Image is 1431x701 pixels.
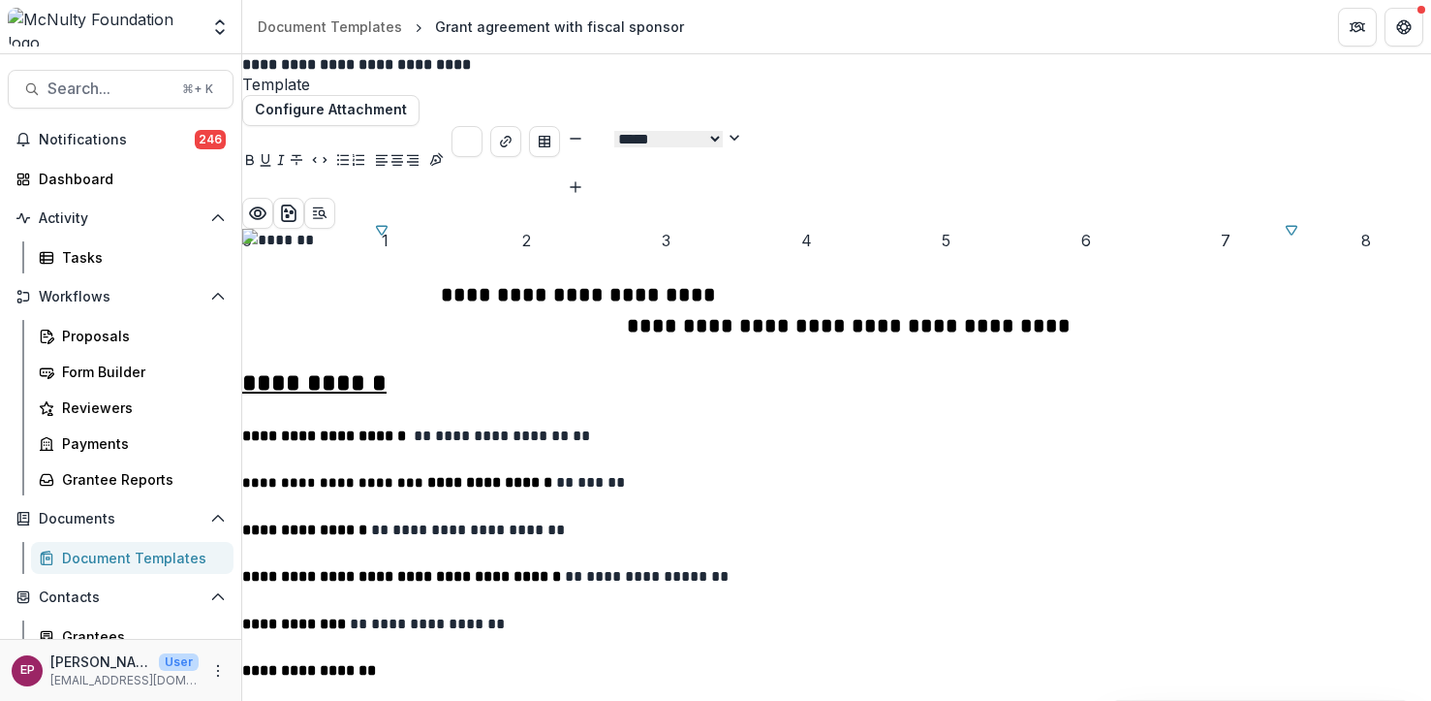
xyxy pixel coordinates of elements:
button: Partners [1338,8,1377,47]
span: Notifications [39,132,195,148]
button: Open Documents [8,503,233,534]
button: Align Center [389,150,405,174]
div: Grantee Reports [62,469,218,490]
button: Bullet List [335,150,351,174]
button: Create link [490,126,521,157]
button: Bold [242,150,258,174]
span: 246 [195,130,226,149]
button: Align Right [405,150,420,174]
button: download-word [273,198,304,229]
button: Open entity switcher [206,8,233,47]
span: Workflows [39,289,202,305]
span: Contacts [39,589,202,606]
div: Reviewers [62,398,218,418]
div: Grant agreement with fiscal sponsor [435,16,684,37]
img: McNulty Foundation logo [8,8,199,47]
div: Esther Park [20,664,35,677]
button: More [206,659,230,683]
nav: breadcrumb [250,13,692,41]
div: ⌘ + K [178,79,217,100]
button: Italicize [273,150,289,174]
button: Preview preview-doc.pdf [242,198,273,229]
button: Open Editor Sidebar [304,198,335,229]
span: Template [242,76,1431,94]
div: Dashboard [39,169,218,189]
button: Open Contacts [8,582,233,613]
button: Get Help [1384,8,1423,47]
a: Document Templates [31,542,233,574]
span: Search... [47,80,171,98]
div: Document Templates [62,548,218,568]
div: Proposals [62,326,218,346]
div: Insert Table [529,126,560,198]
button: Configure Attachment [242,95,420,126]
a: Tasks [31,241,233,273]
p: User [159,653,199,671]
button: Insert Table [529,126,560,157]
a: Reviewers [31,392,233,424]
button: Choose font color [451,126,482,157]
button: Open Activity [8,203,233,234]
button: Strike [289,150,304,174]
button: Open Workflows [8,281,233,312]
div: Form Builder [62,362,218,382]
a: Proposals [31,320,233,352]
button: Insert Signature [428,150,444,174]
button: Underline [258,150,273,174]
a: Dashboard [8,163,233,195]
span: Activity [39,210,202,227]
p: [PERSON_NAME] [50,652,151,672]
a: Grantee Reports [31,463,233,495]
a: Grantees [31,621,233,653]
button: Smaller [568,126,583,149]
div: Grantees [62,626,218,647]
button: Notifications246 [8,124,233,155]
button: Search... [8,70,233,109]
button: Bigger [568,175,583,198]
div: Tasks [62,247,218,268]
span: Documents [39,511,202,527]
a: Form Builder [31,356,233,388]
button: Code [312,150,327,174]
p: [EMAIL_ADDRESS][DOMAIN_NAME] [50,672,199,689]
a: Document Templates [250,13,410,41]
button: Ordered List [351,150,366,174]
a: Payments [31,428,233,460]
button: Align Left [374,150,389,174]
div: Document Templates [258,16,402,37]
div: Payments [62,433,218,454]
